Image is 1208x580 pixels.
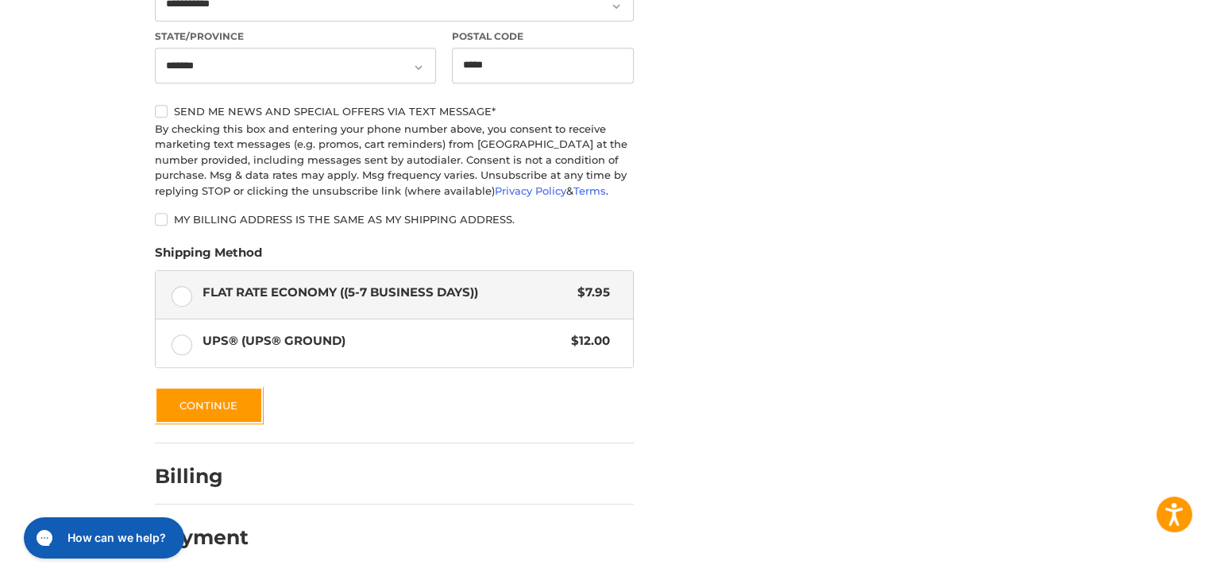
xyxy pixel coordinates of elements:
h2: Billing [155,464,248,489]
button: Continue [155,387,263,423]
a: Terms [573,184,606,197]
legend: Shipping Method [155,244,262,269]
label: My billing address is the same as my shipping address. [155,213,634,226]
a: Privacy Policy [495,184,566,197]
span: $7.95 [569,284,610,302]
label: State/Province [155,29,436,44]
div: By checking this box and entering your phone number above, you consent to receive marketing text ... [155,122,634,199]
span: $12.00 [563,332,610,350]
span: UPS® (UPS® Ground) [203,332,564,350]
iframe: Gorgias live chat messenger [16,512,188,564]
span: Flat Rate Economy ((5-7 Business Days)) [203,284,570,302]
h2: Payment [155,525,249,550]
label: Postal Code [452,29,635,44]
label: Send me news and special offers via text message* [155,105,634,118]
